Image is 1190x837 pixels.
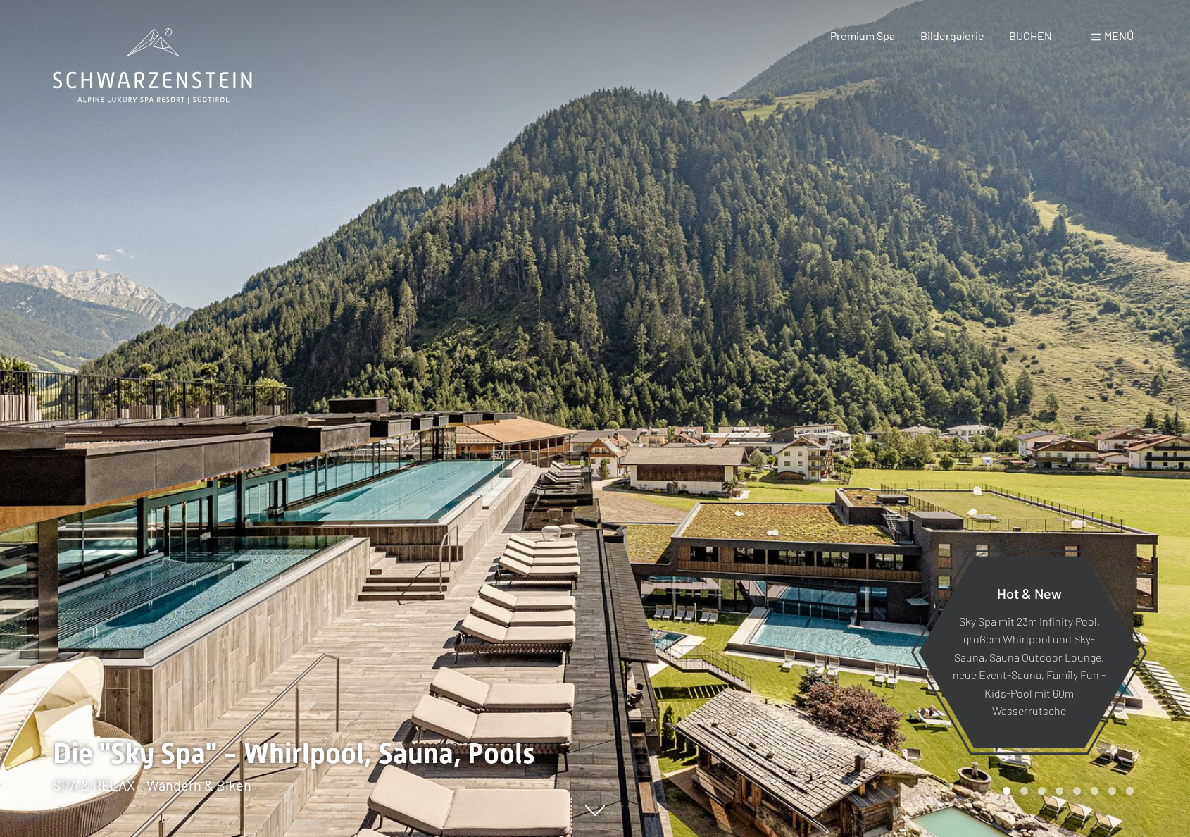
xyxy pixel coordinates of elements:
[1056,787,1063,795] div: Carousel Page 4
[1038,787,1046,795] div: Carousel Page 3
[1091,787,1098,795] div: Carousel Page 6
[1009,29,1052,42] a: BUCHEN
[997,584,1062,601] span: Hot & New
[1020,787,1028,795] div: Carousel Page 2
[917,555,1141,749] a: Hot & New Sky Spa mit 23m Infinity Pool, großem Whirlpool und Sky-Sauna, Sauna Outdoor Lounge, ne...
[830,29,895,42] a: Premium Spa
[1073,787,1081,795] div: Carousel Page 5
[953,612,1106,720] p: Sky Spa mit 23m Infinity Pool, großem Whirlpool und Sky-Sauna, Sauna Outdoor Lounge, neue Event-S...
[1104,29,1134,42] span: Menü
[998,787,1134,795] div: Carousel Pagination
[1108,787,1116,795] div: Carousel Page 7
[1003,787,1010,795] div: Carousel Page 1 (Current Slide)
[920,29,984,42] a: Bildergalerie
[1126,787,1134,795] div: Carousel Page 8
